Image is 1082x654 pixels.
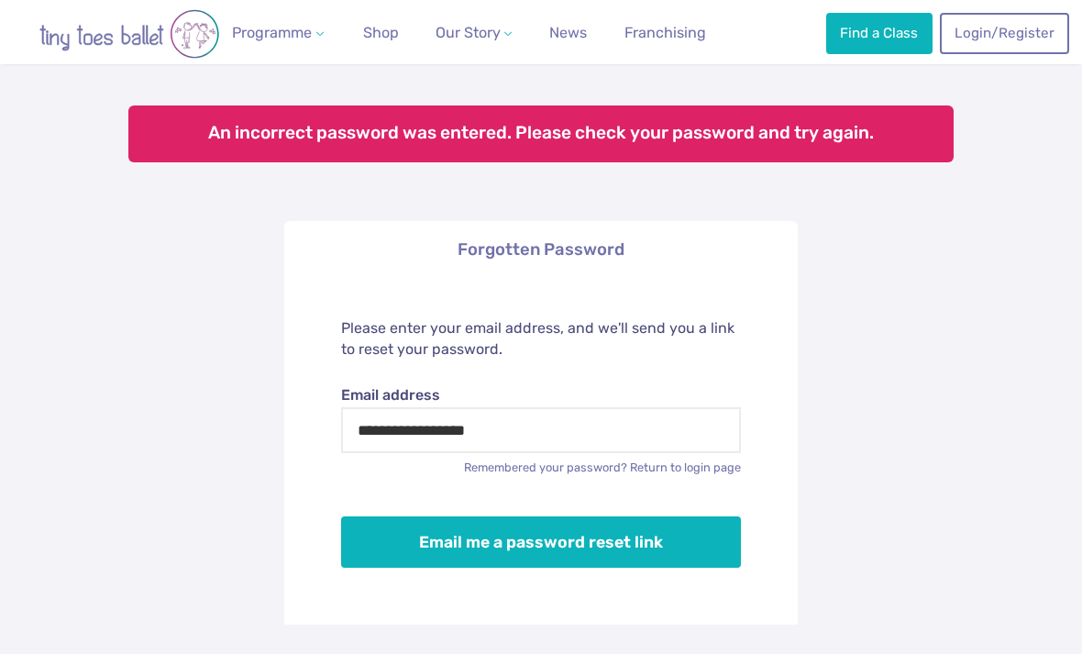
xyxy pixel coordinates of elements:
a: Programme [225,15,331,51]
a: News [542,15,594,51]
label: Email address [341,385,742,405]
a: Franchising [617,15,713,51]
p: Please enter your email address, and we'll send you a link to reset your password. [341,318,742,360]
span: News [549,24,587,41]
button: Email me a password reset link [341,516,742,568]
a: Remembered your password? Return to login page [464,460,741,474]
span: Franchising [624,24,706,41]
span: Our Story [436,24,501,41]
div: An incorrect password was entered. Please check your password and try again. [128,105,954,162]
a: Login/Register [940,13,1068,53]
a: Find a Class [826,13,933,53]
span: Shop [363,24,399,41]
span: Programme [232,24,312,41]
a: Shop [355,15,405,51]
a: Our Story [428,15,520,51]
img: tiny toes ballet [19,9,239,59]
